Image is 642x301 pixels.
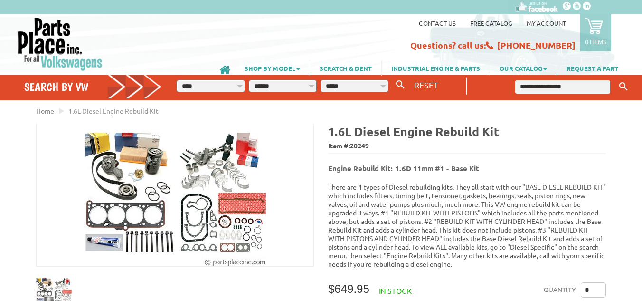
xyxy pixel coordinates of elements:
span: In stock [379,286,412,295]
a: Contact us [419,19,456,27]
img: 1.6L Diesel Engine Rebuild Kit [84,124,266,266]
button: Search By VW... [392,78,408,92]
b: Engine Rebuild Kit: 1.6D 11mm #1 - Base Kit [328,164,479,173]
a: 0 items [580,14,611,51]
a: REQUEST A PART [557,60,628,76]
a: OUR CATALOG [490,60,557,76]
h4: Search by VW [24,80,162,94]
a: INDUSTRIAL ENGINE & PARTS [382,60,490,76]
a: SCRATCH & DENT [310,60,381,76]
span: $649.95 [328,282,369,295]
a: Home [36,107,54,115]
button: Keyword Search [616,79,631,95]
a: Free Catalog [470,19,512,27]
button: RESET [410,78,442,92]
label: Quantity [544,282,576,298]
span: RESET [414,80,438,90]
p: There are 4 types of Diesel rebuilding kits. They all start with our "BASE DIESEL REBUILD KIT" wh... [328,183,606,268]
b: 1.6L Diesel Engine Rebuild Kit [328,124,499,139]
a: My Account [527,19,566,27]
a: SHOP BY MODEL [235,60,310,76]
span: 1.6L Diesel Engine Rebuild Kit [68,107,159,115]
span: Item #: [328,139,606,153]
span: 20249 [350,141,369,150]
img: Parts Place Inc! [17,17,104,71]
p: 0 items [585,38,606,46]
